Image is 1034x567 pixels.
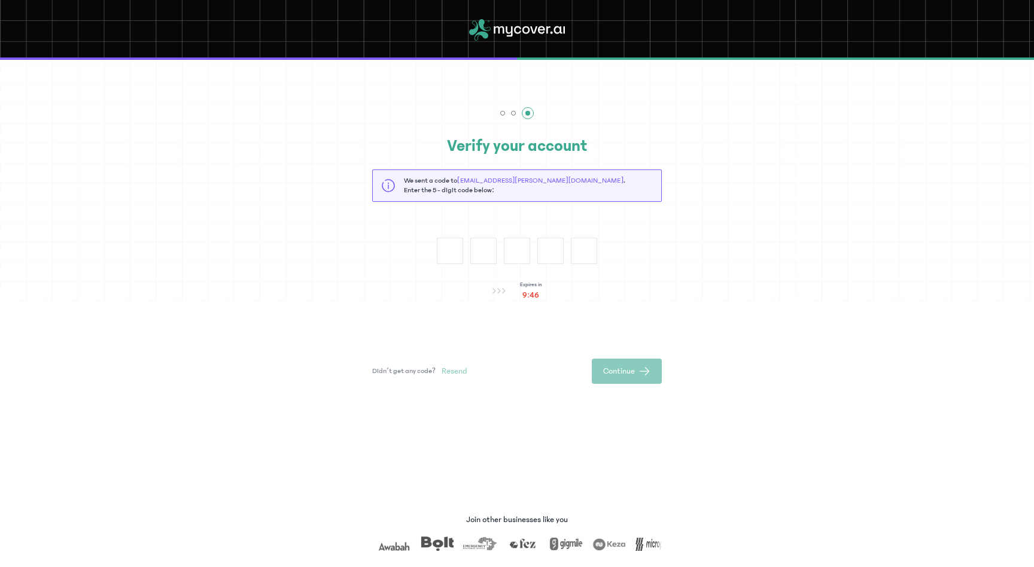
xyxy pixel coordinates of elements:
[372,366,436,376] p: Didn’t get any code?
[404,176,625,195] p: We sent a code to . Enter the 5 - digit code below:
[520,289,542,301] p: 9:46
[457,177,624,184] span: [EMAIL_ADDRESS][PERSON_NAME][DOMAIN_NAME]
[377,536,410,551] img: awabah.png
[463,536,497,551] img: era.png
[549,536,583,551] img: gigmile.png
[592,536,626,551] img: keza.png
[442,365,467,377] span: Resend
[466,514,568,526] p: Join other businesses like you
[635,536,669,551] img: micropay.png
[520,281,542,289] p: Expires in
[506,536,540,551] img: fez.png
[420,536,454,551] img: bolt.png
[436,362,473,381] button: Resend
[372,134,662,159] h2: Verify your account
[603,365,635,377] span: Continue
[592,359,662,384] button: Continue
